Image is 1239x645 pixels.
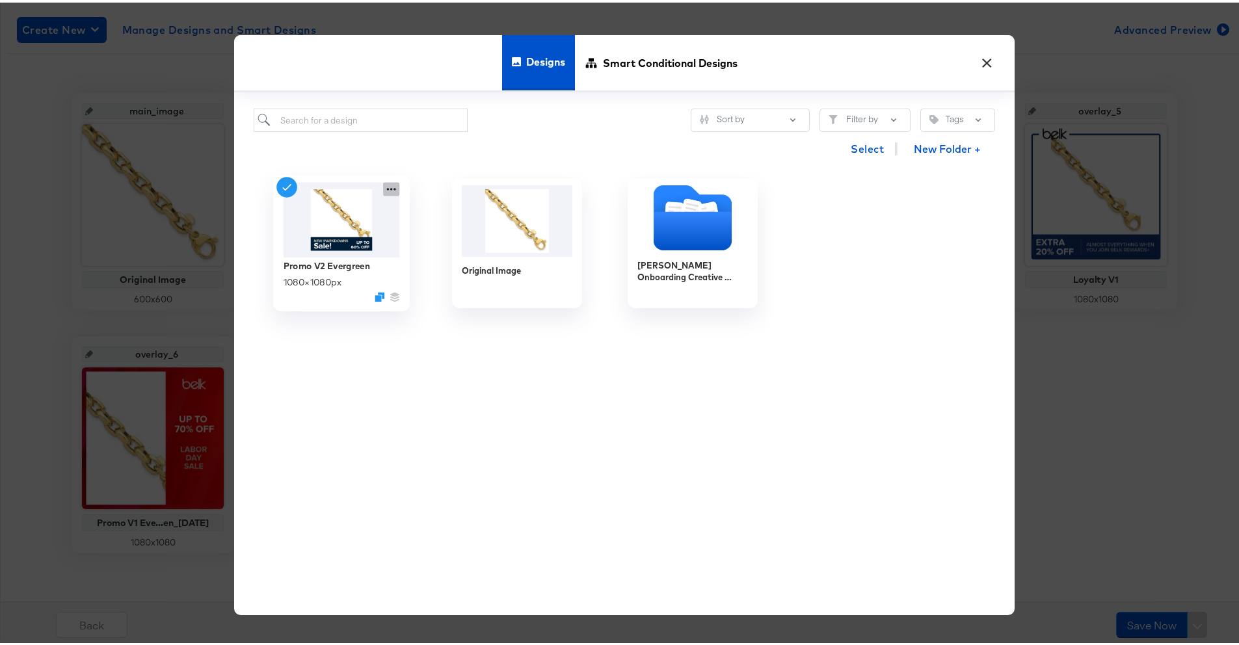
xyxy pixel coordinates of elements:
button: Select [846,133,889,159]
svg: Folder [628,183,758,248]
svg: Sliders [700,112,709,122]
button: SlidersSort by [691,106,810,129]
svg: Duplicate [375,290,384,300]
button: FilterFilter by [819,106,911,129]
span: Designs [526,31,565,88]
button: TagTags [920,106,995,129]
div: Promo V2 Evergreen1080×1080pxDuplicate [273,172,410,309]
img: FAqNqGRx86QiVoCDfD2Whw.jpg [284,179,400,254]
div: Original Image [462,262,521,274]
div: 1080 × 1080 px [284,273,341,285]
div: [PERSON_NAME] Onboarding Creative Overlays [628,176,758,306]
button: × [975,46,998,69]
svg: Tag [929,112,939,122]
input: Search for a design [254,106,468,130]
div: Promo V2 Evergreen [284,257,370,269]
svg: Filter [829,112,838,122]
div: [PERSON_NAME] Onboarding Creative Overlays [637,257,748,281]
div: Original Image [452,176,582,306]
span: Smart Conditional Designs [603,31,738,88]
button: New Folder + [903,135,992,159]
span: Select [851,137,884,155]
img: Belk [462,183,572,254]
